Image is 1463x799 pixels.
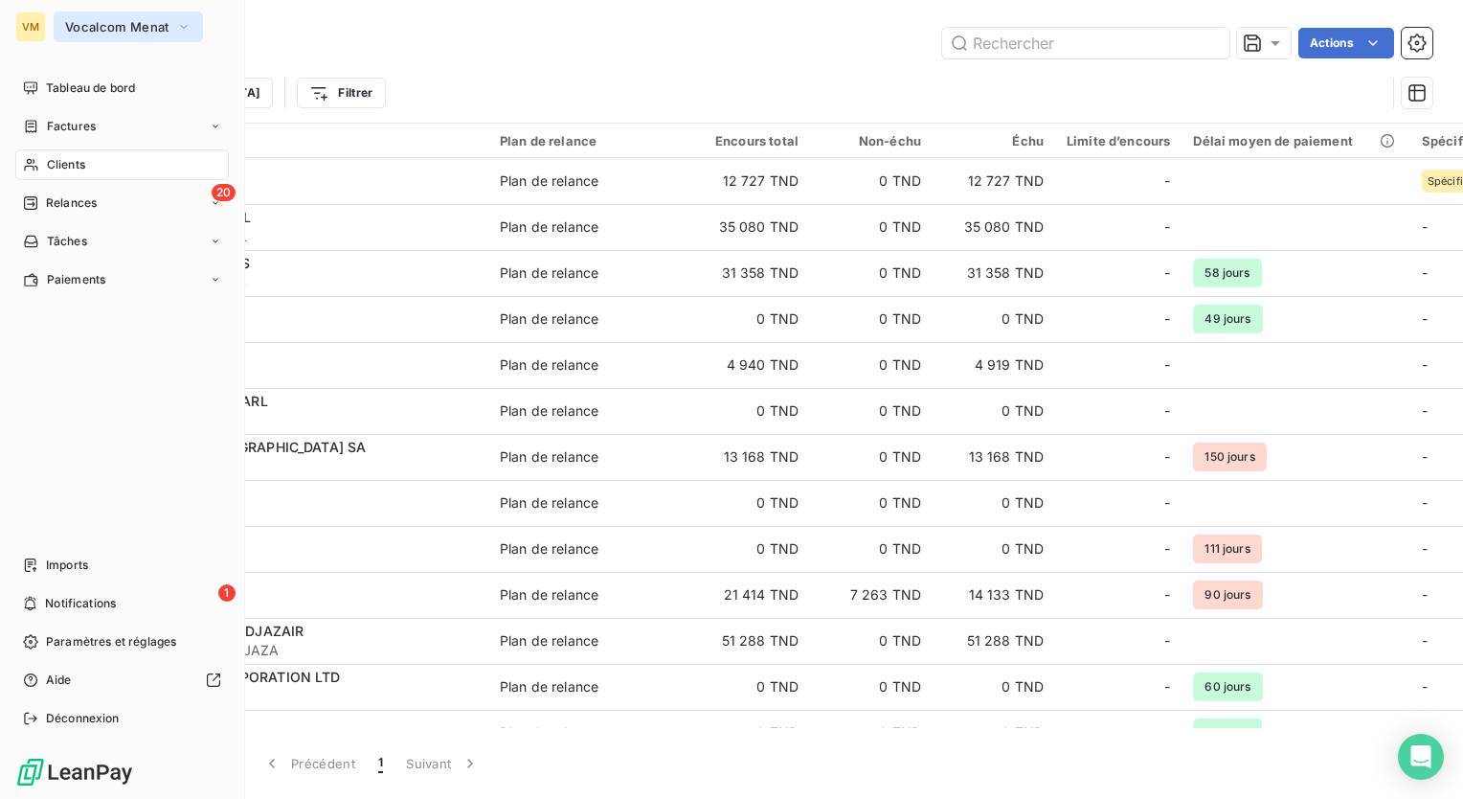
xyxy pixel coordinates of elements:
[500,585,598,605] div: Plan de relance
[47,233,87,250] span: Tâches
[297,78,385,108] button: Filtrer
[1422,448,1428,465] span: -
[810,250,933,296] td: 0 TND
[65,19,169,34] span: Vocalcom Menat
[822,133,921,148] div: Non-échu
[1164,355,1170,375] span: -
[132,503,477,522] span: BICICI
[500,309,598,329] div: Plan de relance
[132,273,477,292] span: AFIASSURANCES
[500,631,598,651] div: Plan de relance
[394,743,491,784] button: Suivant
[810,572,933,618] td: 7 263 TND
[132,319,477,338] span: ARCEPTOGO
[218,584,236,602] span: 1
[1164,263,1170,283] span: -
[810,388,933,434] td: 0 TND
[1164,585,1170,605] span: -
[687,296,810,342] td: 0 TND
[367,743,394,784] button: 1
[810,480,933,526] td: 0 TND
[46,672,72,689] span: Aide
[1164,309,1170,329] span: -
[687,618,810,664] td: 51 288 TND
[1422,402,1428,419] span: -
[687,250,810,296] td: 31 358 TND
[1193,535,1261,563] span: 111 jours
[810,158,933,204] td: 0 TND
[1164,539,1170,559] span: -
[933,710,1055,756] td: 0 TND
[46,633,176,651] span: Paramètres et réglages
[500,133,676,148] div: Plan de relance
[15,757,134,788] img: Logo LeanPay
[1164,171,1170,191] span: -
[1193,305,1262,333] span: 49 jours
[1193,673,1262,701] span: 60 jours
[45,595,116,612] span: Notifications
[1193,443,1266,471] span: 150 jours
[1422,310,1428,327] span: -
[46,194,97,212] span: Relances
[810,204,933,250] td: 0 TND
[1193,581,1262,609] span: 90 jours
[1164,723,1170,742] span: -
[132,595,477,614] span: BIGCONTACT
[1398,734,1444,780] div: Open Intercom Messenger
[132,439,366,455] span: BGFIBANK [GEOGRAPHIC_DATA] SA
[500,677,598,696] div: Plan de relance
[687,342,810,388] td: 4 940 TND
[132,549,477,568] span: BICIS
[46,710,120,727] span: Déconnexion
[132,687,477,706] span: CAPSTONE
[47,156,85,173] span: Clients
[378,754,383,773] span: 1
[810,526,933,572] td: 0 TND
[1193,133,1398,148] div: Délai moyen de paiement
[500,493,598,513] div: Plan de relance
[933,664,1055,710] td: 0 TND
[132,227,477,246] span: ADOUMASSSARL
[1193,259,1261,287] span: 58 jours
[687,388,810,434] td: 0 TND
[1164,677,1170,696] span: -
[212,184,236,201] span: 20
[500,723,598,742] div: Plan de relance
[500,401,598,421] div: Plan de relance
[500,355,598,375] div: Plan de relance
[810,618,933,664] td: 0 TND
[687,664,810,710] td: 0 TND
[1422,218,1428,235] span: -
[1193,719,1261,747] span: 45 jours
[1164,217,1170,237] span: -
[687,480,810,526] td: 0 TND
[933,204,1055,250] td: 35 080 TND
[933,342,1055,388] td: 4 919 TND
[810,710,933,756] td: 0 TND
[933,158,1055,204] td: 12 727 TND
[944,133,1044,148] div: Échu
[132,457,477,476] span: BGFIBANK
[942,28,1229,58] input: Rechercher
[1422,586,1428,603] span: -
[810,664,933,710] td: 0 TND
[933,618,1055,664] td: 51 288 TND
[933,526,1055,572] td: 0 TND
[500,447,598,467] div: Plan de relance
[933,572,1055,618] td: 14 133 TND
[1298,28,1394,58] button: Actions
[1422,724,1428,741] span: -
[1422,494,1428,511] span: -
[1422,264,1428,281] span: -
[1422,540,1428,557] span: -
[933,434,1055,480] td: 13 168 TND
[810,296,933,342] td: 0 TND
[1067,133,1170,148] div: Limite d’encours
[1422,632,1428,649] span: -
[933,480,1055,526] td: 0 TND
[132,181,477,200] span: ADDWILYA
[1422,678,1428,695] span: -
[933,296,1055,342] td: 0 TND
[500,171,598,191] div: Plan de relance
[1164,631,1170,651] span: -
